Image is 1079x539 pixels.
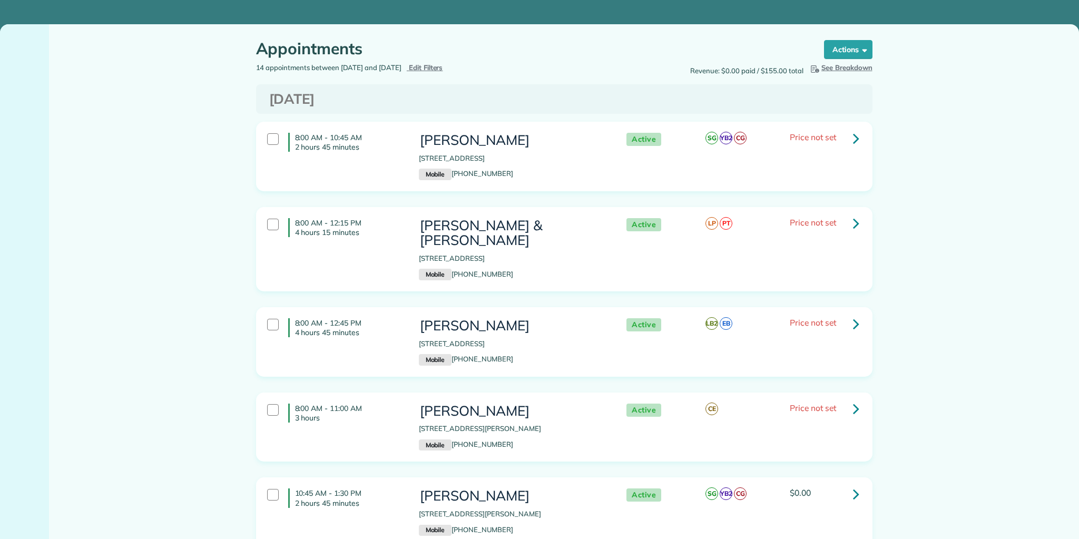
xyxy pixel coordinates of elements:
[419,525,452,536] small: Mobile
[626,488,661,502] span: Active
[295,328,403,337] p: 4 hours 45 minutes
[705,217,718,230] span: LP
[626,218,661,231] span: Active
[419,253,605,264] p: [STREET_ADDRESS]
[419,354,452,366] small: Mobile
[720,317,732,330] span: EB
[705,317,718,330] span: LB2
[409,63,443,72] span: Edit Filters
[419,153,605,164] p: [STREET_ADDRESS]
[419,133,605,148] h3: [PERSON_NAME]
[419,424,605,434] p: [STREET_ADDRESS][PERSON_NAME]
[419,509,605,520] p: [STREET_ADDRESS][PERSON_NAME]
[705,403,718,415] span: CE
[288,488,403,507] h4: 10:45 AM - 1:30 PM
[626,318,661,331] span: Active
[419,270,513,278] a: Mobile[PHONE_NUMBER]
[288,318,403,337] h4: 8:00 AM - 12:45 PM
[419,525,513,534] a: Mobile[PHONE_NUMBER]
[734,487,747,500] span: CG
[626,133,661,146] span: Active
[419,355,513,363] a: Mobile[PHONE_NUMBER]
[295,498,403,508] p: 2 hours 45 minutes
[419,339,605,349] p: [STREET_ADDRESS]
[419,169,452,180] small: Mobile
[734,132,747,144] span: CG
[419,169,513,178] a: Mobile[PHONE_NUMBER]
[295,142,403,152] p: 2 hours 45 minutes
[790,487,811,498] span: $0.00
[419,318,605,334] h3: [PERSON_NAME]
[288,218,403,237] h4: 8:00 AM - 12:15 PM
[705,487,718,500] span: SG
[809,63,872,73] button: See Breakdown
[269,92,859,107] h3: [DATE]
[790,132,836,142] span: Price not set
[705,132,718,144] span: SG
[407,63,443,72] a: Edit Filters
[720,132,732,144] span: YB2
[720,217,732,230] span: PT
[419,404,605,419] h3: [PERSON_NAME]
[790,317,836,328] span: Price not set
[419,218,605,248] h3: [PERSON_NAME] & [PERSON_NAME]
[288,133,403,152] h4: 8:00 AM - 10:45 AM
[790,217,836,228] span: Price not set
[288,404,403,423] h4: 8:00 AM - 11:00 AM
[248,63,564,73] div: 14 appointments between [DATE] and [DATE]
[419,440,513,448] a: Mobile[PHONE_NUMBER]
[824,40,872,59] button: Actions
[626,404,661,417] span: Active
[295,228,403,237] p: 4 hours 15 minutes
[790,403,836,413] span: Price not set
[419,269,452,280] small: Mobile
[256,40,804,57] h1: Appointments
[690,66,803,76] span: Revenue: $0.00 paid / $155.00 total
[419,488,605,504] h3: [PERSON_NAME]
[295,413,403,423] p: 3 hours
[720,487,732,500] span: YB2
[419,439,452,451] small: Mobile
